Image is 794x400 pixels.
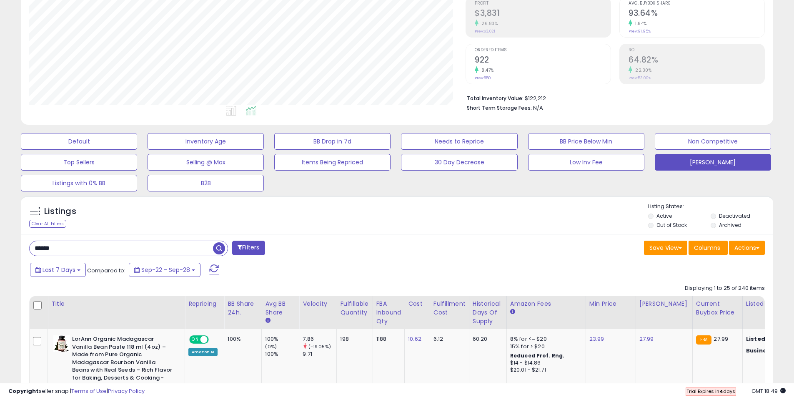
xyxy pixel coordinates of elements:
button: Filters [232,241,265,255]
span: 27.99 [714,335,728,343]
button: Inventory Age [148,133,264,150]
h2: $3,831 [475,8,611,20]
a: Privacy Policy [108,387,145,395]
b: 4 [719,388,723,395]
b: Listed Price: [746,335,784,343]
div: Clear All Filters [29,220,66,228]
div: 100% [228,335,255,343]
div: [PERSON_NAME] [639,299,689,308]
div: Min Price [589,299,632,308]
li: $122,212 [467,93,759,103]
div: 100% [265,335,299,343]
span: ROI [629,48,764,53]
button: BB Price Below Min [528,133,644,150]
span: Avg. Buybox Share [629,1,764,6]
span: N/A [533,104,543,112]
a: Terms of Use [71,387,107,395]
button: B2B [148,175,264,191]
button: 30 Day Decrease [401,154,517,171]
small: (0%) [265,343,277,350]
div: Velocity [303,299,333,308]
div: 15% for > $20 [510,343,579,350]
p: Listing States: [648,203,773,211]
b: Total Inventory Value: [467,95,523,102]
button: Listings with 0% BB [21,175,137,191]
div: FBA inbound Qty [376,299,401,326]
div: 1188 [376,335,398,343]
div: 60.20 [473,335,500,343]
b: Reduced Prof. Rng. [510,352,565,359]
div: Historical Days Of Supply [473,299,503,326]
div: BB Share 24h. [228,299,258,317]
a: 27.99 [639,335,654,343]
button: Save View [644,241,687,255]
div: 198 [340,335,366,343]
button: Last 7 Days [30,263,86,277]
div: Cost [408,299,426,308]
small: Prev: $3,021 [475,29,495,34]
h2: 93.64% [629,8,764,20]
div: seller snap | | [8,387,145,395]
strong: Copyright [8,387,39,395]
small: Amazon Fees. [510,308,515,316]
small: 8.47% [478,67,494,73]
h2: 922 [475,55,611,66]
div: 8% for <= $20 [510,335,579,343]
button: Top Sellers [21,154,137,171]
a: 10.62 [408,335,421,343]
small: 22.30% [632,67,651,73]
button: Actions [729,241,765,255]
div: Repricing [188,299,220,308]
div: 7.86 [303,335,336,343]
button: Columns [689,241,728,255]
small: FBA [696,335,711,345]
button: Sep-22 - Sep-28 [129,263,200,277]
div: Amazon AI [188,348,218,356]
small: Prev: 53.00% [629,75,651,81]
div: Title [51,299,181,308]
button: Selling @ Max [148,154,264,171]
span: Last 7 Days [43,266,75,274]
div: $20.01 - $21.71 [510,367,579,374]
h5: Listings [44,206,76,217]
h2: 64.82% [629,55,764,66]
label: Active [656,212,672,219]
b: LorAnn Organic Madagascar Vanilla Bean Paste 118 ml (4oz) – Made from Pure Organic Madagascar Bou... [72,335,173,392]
div: Fulfillment Cost [433,299,466,317]
a: 23.99 [589,335,604,343]
label: Archived [719,221,741,229]
b: Short Term Storage Fees: [467,104,532,111]
div: $14 - $14.86 [510,360,579,367]
div: Avg BB Share [265,299,296,317]
span: Trial Expires in days [686,388,735,395]
b: Business Price: [746,347,792,355]
small: 26.83% [478,20,498,27]
span: Ordered Items [475,48,611,53]
label: Deactivated [719,212,750,219]
img: 41-HE32YQFL._SL40_.jpg [53,335,70,352]
div: Amazon Fees [510,299,582,308]
div: Current Buybox Price [696,299,739,317]
button: BB Drop in 7d [274,133,391,150]
div: 6.12 [433,335,463,343]
small: (-19.05%) [308,343,331,350]
span: Compared to: [87,267,125,274]
div: 9.71 [303,350,336,358]
span: 2025-10-6 18:49 GMT [751,387,786,395]
span: Sep-22 - Sep-28 [141,266,190,274]
button: Items Being Repriced [274,154,391,171]
small: Prev: 850 [475,75,491,81]
button: [PERSON_NAME] [655,154,771,171]
span: Columns [694,244,720,252]
small: Avg BB Share. [265,317,270,325]
span: OFF [208,336,221,343]
small: 1.84% [632,20,647,27]
span: Profit [475,1,611,6]
button: Default [21,133,137,150]
small: Prev: 91.95% [629,29,651,34]
button: Low Inv Fee [528,154,644,171]
div: 100% [265,350,299,358]
label: Out of Stock [656,221,687,229]
button: Needs to Reprice [401,133,517,150]
button: Non Competitive [655,133,771,150]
